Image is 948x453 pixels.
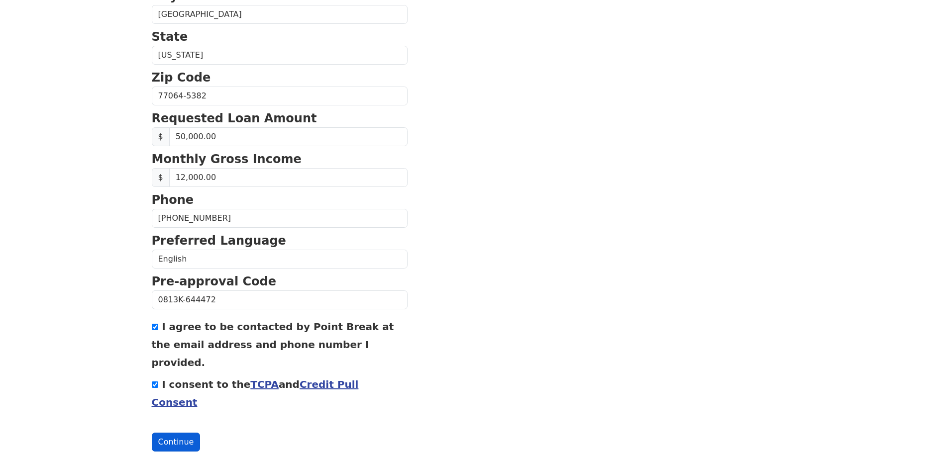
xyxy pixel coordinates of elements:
[152,127,170,146] span: $
[152,87,408,105] input: Zip Code
[152,209,408,228] input: Phone
[152,290,408,309] input: Pre-approval Code
[152,378,359,408] label: I consent to the and
[152,5,408,24] input: City
[169,168,408,187] input: Monthly Gross Income
[250,378,279,390] a: TCPA
[152,193,194,207] strong: Phone
[152,433,201,452] button: Continue
[152,234,286,248] strong: Preferred Language
[169,127,408,146] input: Requested Loan Amount
[152,168,170,187] span: $
[152,71,211,85] strong: Zip Code
[152,111,317,125] strong: Requested Loan Amount
[152,321,394,368] label: I agree to be contacted by Point Break at the email address and phone number I provided.
[152,274,277,288] strong: Pre-approval Code
[152,30,188,44] strong: State
[152,150,408,168] p: Monthly Gross Income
